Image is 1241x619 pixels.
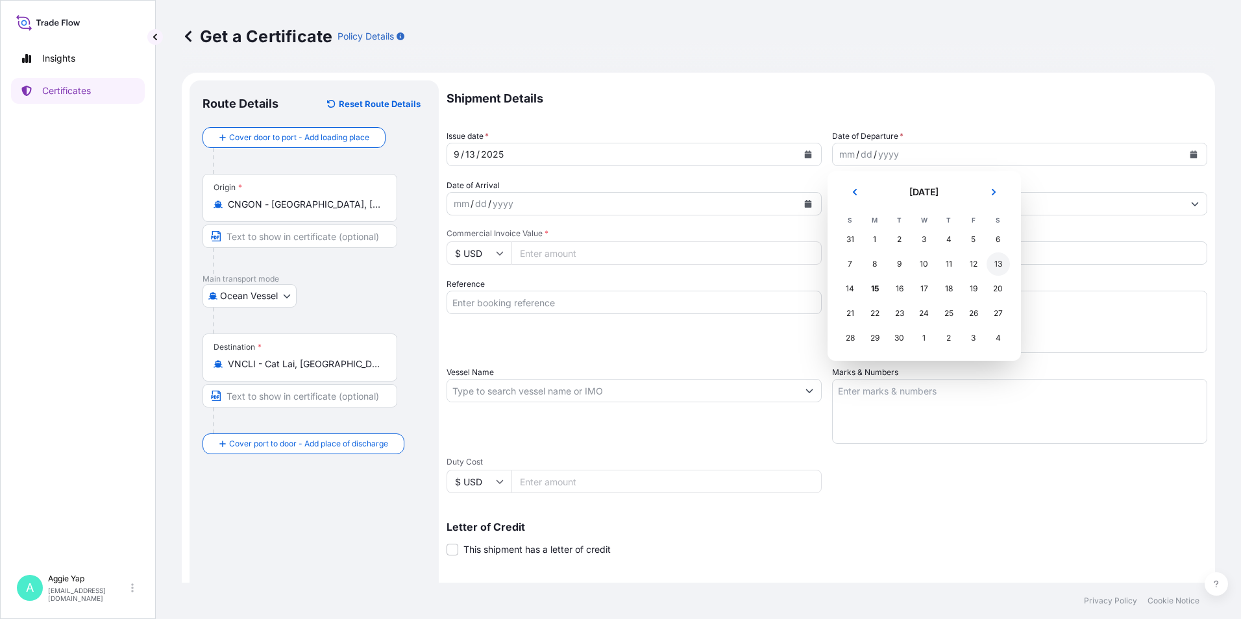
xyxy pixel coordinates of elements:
th: T [887,213,912,227]
div: Wednesday, September 24, 2025 [913,302,936,325]
div: Wednesday, October 1, 2025 [913,326,936,350]
div: Monday, September 29, 2025 [863,326,887,350]
button: Previous [841,182,869,202]
div: Thursday, September 25, 2025 [937,302,961,325]
div: Friday, October 3, 2025 [962,326,985,350]
div: Tuesday, September 30, 2025 [888,326,911,350]
div: Sunday, September 28, 2025 [839,326,862,350]
th: F [961,213,986,227]
div: Saturday, September 27, 2025 [987,302,1010,325]
div: Sunday, September 14, 2025 [839,277,862,300]
th: M [863,213,887,227]
div: Monday, September 1, 2025 [863,228,887,251]
p: Get a Certificate [182,26,332,47]
div: Sunday, August 31, 2025 [839,228,862,251]
div: Friday, September 26, 2025 [962,302,985,325]
p: Policy Details [338,30,394,43]
h2: [DATE] [877,186,972,199]
th: W [912,213,937,227]
div: Friday, September 5, 2025 [962,228,985,251]
div: Thursday, October 2, 2025 [937,326,961,350]
div: Sunday, September 21, 2025 [839,302,862,325]
div: Saturday, September 20, 2025 [987,277,1010,300]
div: Today, Monday, September 15, 2025 [863,277,887,300]
div: Thursday, September 18, 2025 [937,277,961,300]
th: T [937,213,961,227]
div: Saturday, September 6, 2025 [987,228,1010,251]
div: Friday, September 19, 2025 [962,277,985,300]
section: Calendar [828,171,1021,361]
div: Wednesday, September 17, 2025 [913,277,936,300]
div: September 2025 [838,182,1011,350]
button: Next [979,182,1008,202]
div: Saturday, September 13, 2025 [987,252,1010,276]
div: Thursday, September 4, 2025 [937,228,961,251]
th: S [838,213,863,227]
div: Wednesday, September 3, 2025 [913,228,936,251]
div: Friday, September 12, 2025 [962,252,985,276]
div: Saturday, October 4, 2025 [987,326,1010,350]
div: Tuesday, September 16, 2025 [888,277,911,300]
div: Wednesday, September 10, 2025 [913,252,936,276]
div: Tuesday, September 23, 2025 [888,302,911,325]
div: Sunday, September 7, 2025 [839,252,862,276]
th: S [986,213,1011,227]
div: Thursday, September 11, 2025 [937,252,961,276]
div: Monday, September 8, 2025 [863,252,887,276]
div: Tuesday, September 2, 2025 [888,228,911,251]
table: September 2025 [838,213,1011,350]
div: Tuesday, September 9, 2025 [888,252,911,276]
div: Monday, September 22, 2025 [863,302,887,325]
